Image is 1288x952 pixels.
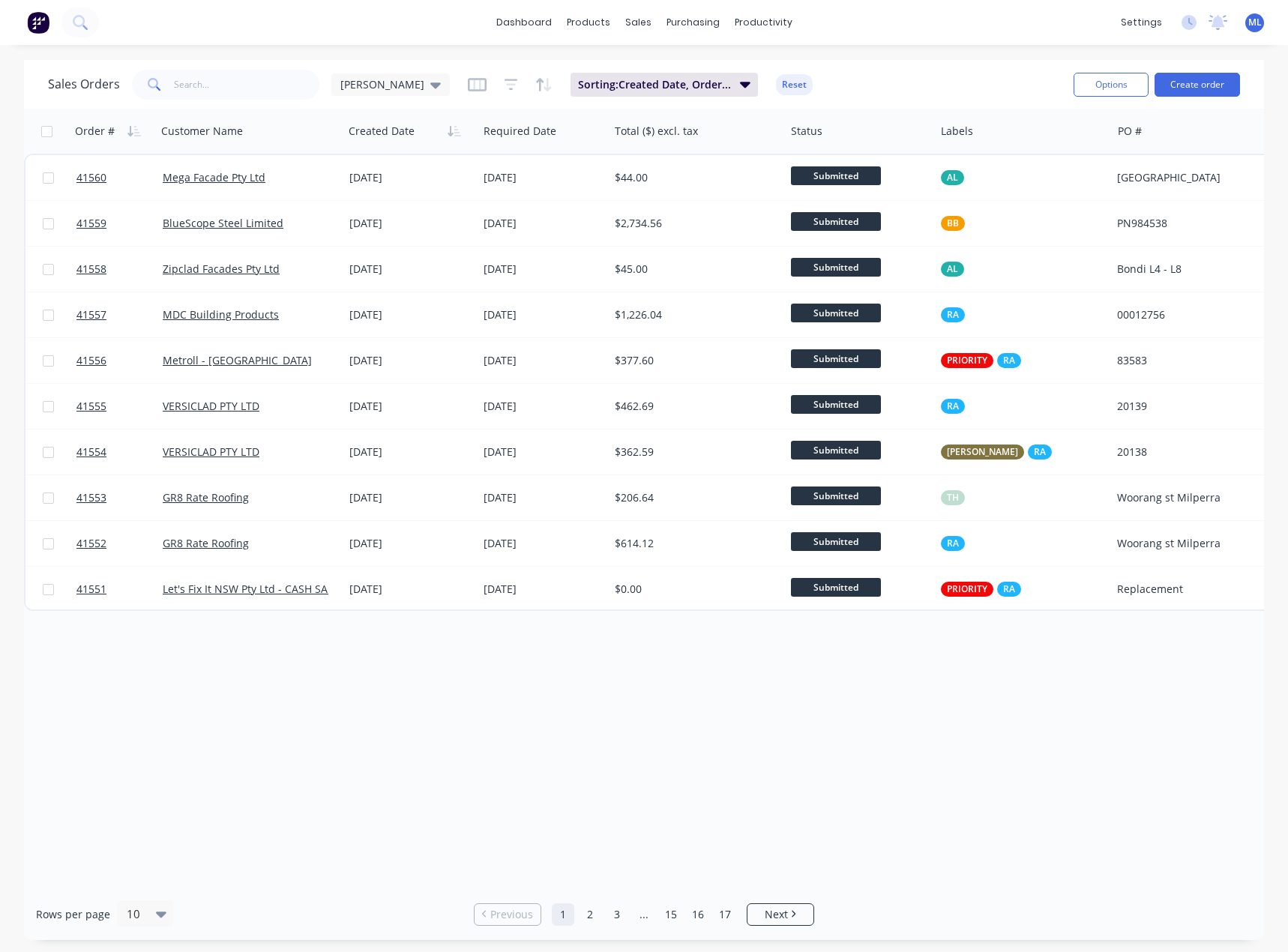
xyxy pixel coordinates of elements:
[349,262,472,277] div: [DATE]
[76,155,163,200] a: 41560
[606,903,628,926] a: Page 3
[615,536,771,551] div: $614.12
[76,292,163,337] a: 41557
[941,124,973,139] div: Labels
[27,11,49,34] img: Factory
[714,903,736,926] a: Page 17
[484,445,603,460] div: [DATE]
[1074,73,1149,97] button: Options
[163,262,280,276] a: Zipclad Facades Pty Ltd
[941,399,965,414] button: RA
[484,216,603,231] div: [DATE]
[1117,490,1260,505] div: Woorang st Milperra
[1117,262,1260,277] div: Bondi L4 - L8
[163,490,249,504] a: GR8 Rate Roofing
[1117,170,1260,185] div: [GEOGRAPHIC_DATA]
[1117,445,1260,460] div: 20138
[349,170,472,185] div: [DATE]
[76,201,163,246] a: 41559
[76,521,163,566] a: 41552
[163,399,259,413] a: VERSICLAD PTY LTD
[941,445,1052,460] button: [PERSON_NAME]RA
[791,441,881,460] span: Submitted
[791,124,822,139] div: Status
[791,349,881,368] span: Submitted
[552,903,574,926] a: Page 1 is your current page
[947,353,987,368] span: PRIORITY
[163,353,312,367] a: Metroll - [GEOGRAPHIC_DATA]
[349,216,472,231] div: [DATE]
[615,307,771,322] div: $1,226.04
[791,258,881,277] span: Submitted
[163,307,279,322] a: MDC Building Products
[615,262,771,277] div: $45.00
[791,166,881,185] span: Submitted
[76,262,106,277] span: 41558
[615,445,771,460] div: $362.59
[349,536,472,551] div: [DATE]
[947,536,959,551] span: RA
[349,124,415,139] div: Created Date
[163,445,259,459] a: VERSICLAD PTY LTD
[660,903,682,926] a: Page 15
[75,124,115,139] div: Order #
[76,430,163,475] a: 41554
[687,903,709,926] a: Page 16
[791,304,881,322] span: Submitted
[947,307,959,322] span: RA
[791,532,881,551] span: Submitted
[578,77,731,92] span: Sorting: Created Date, Order #
[76,353,106,368] span: 41556
[484,307,603,322] div: [DATE]
[76,170,106,185] span: 41560
[941,353,1021,368] button: PRIORITYRA
[349,353,472,368] div: [DATE]
[941,490,965,505] button: TH
[633,903,655,926] a: Jump forward
[1248,16,1262,29] span: ML
[941,216,965,231] button: BB
[791,486,881,505] span: Submitted
[1117,536,1260,551] div: Woorang st Milperra
[947,582,987,597] span: PRIORITY
[484,536,603,551] div: [DATE]
[615,582,771,597] div: $0.00
[76,490,106,505] span: 41553
[615,170,771,185] div: $44.00
[791,578,881,597] span: Submitted
[947,262,958,277] span: AL
[776,74,813,95] button: Reset
[1117,307,1260,322] div: 00012756
[484,124,556,139] div: Required Date
[727,11,800,34] div: productivity
[76,384,163,429] a: 41555
[174,70,320,100] input: Search...
[76,307,106,322] span: 41557
[484,582,603,597] div: [DATE]
[1118,124,1142,139] div: PO #
[1117,582,1260,597] div: Replacement
[484,262,603,277] div: [DATE]
[947,216,959,231] span: BB
[349,445,472,460] div: [DATE]
[791,212,881,231] span: Submitted
[615,124,698,139] div: Total ($) excl. tax
[1117,216,1260,231] div: PN984538
[1034,445,1046,460] span: RA
[941,536,965,551] button: RA
[1155,73,1240,97] button: Create order
[163,216,283,230] a: BlueScope Steel Limited
[76,536,106,551] span: 41552
[947,490,959,505] span: TH
[484,399,603,414] div: [DATE]
[48,77,120,91] h1: Sales Orders
[947,170,958,185] span: AL
[947,445,1018,460] span: [PERSON_NAME]
[349,582,472,597] div: [DATE]
[340,76,424,92] span: [PERSON_NAME]
[941,170,964,185] button: AL
[161,124,243,139] div: Customer Name
[941,582,1021,597] button: PRIORITYRA
[1113,11,1170,34] div: settings
[484,490,603,505] div: [DATE]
